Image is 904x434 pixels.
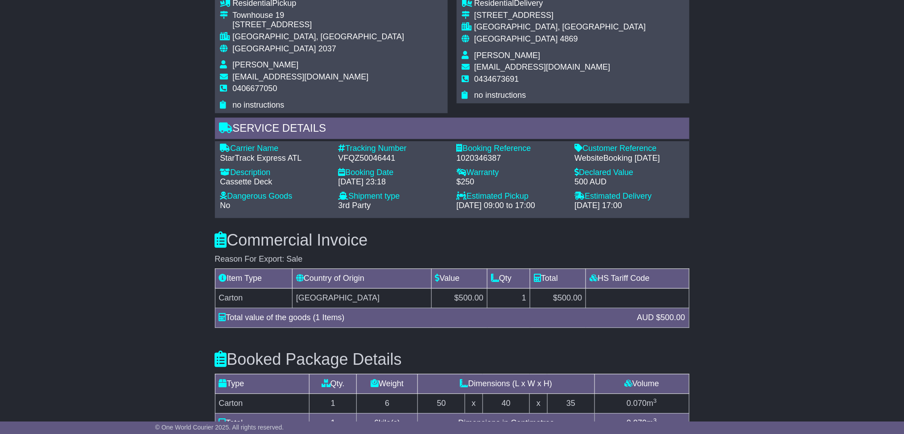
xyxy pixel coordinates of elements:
[220,201,231,210] span: No
[338,201,371,210] span: 3rd Party
[594,393,689,413] td: m
[653,397,657,404] sup: 3
[530,393,547,413] td: x
[530,288,586,308] td: $500.00
[457,177,566,187] div: $250
[457,168,566,178] div: Warranty
[457,154,566,163] div: 1020346387
[215,269,293,288] td: Item Type
[215,351,689,368] h3: Booked Package Details
[338,177,448,187] div: [DATE] 23:18
[293,288,432,308] td: [GEOGRAPHIC_DATA]
[575,177,684,187] div: 500 AUD
[357,413,418,433] td: kilo(s)
[310,413,357,433] td: 1
[431,269,487,288] td: Value
[431,288,487,308] td: $500.00
[457,192,566,201] div: Estimated Pickup
[233,32,405,42] div: [GEOGRAPHIC_DATA], [GEOGRAPHIC_DATA]
[487,288,530,308] td: 1
[560,34,578,43] span: 4869
[475,63,611,71] span: [EMAIL_ADDRESS][DOMAIN_NAME]
[594,413,689,433] td: m
[233,84,277,93] span: 0406677050
[575,192,684,201] div: Estimated Delivery
[575,201,684,211] div: [DATE] 17:00
[357,393,418,413] td: 6
[418,374,594,393] td: Dimensions (L x W x H)
[475,91,526,100] span: no instructions
[220,144,330,154] div: Carrier Name
[338,168,448,178] div: Booking Date
[220,154,330,163] div: StarTrack Express ATL
[653,417,657,424] sup: 3
[586,269,689,288] td: HS Tariff Code
[483,393,530,413] td: 40
[475,11,646,21] div: [STREET_ADDRESS]
[547,393,594,413] td: 35
[457,201,566,211] div: [DATE] 09:00 to 17:00
[475,51,541,60] span: [PERSON_NAME]
[215,231,689,249] h3: Commercial Invoice
[475,34,558,43] span: [GEOGRAPHIC_DATA]
[338,192,448,201] div: Shipment type
[155,424,284,431] span: © One World Courier 2025. All rights reserved.
[215,117,689,142] div: Service Details
[418,393,465,413] td: 50
[575,168,684,178] div: Declared Value
[215,255,689,264] div: Reason For Export: Sale
[475,22,646,32] div: [GEOGRAPHIC_DATA], [GEOGRAPHIC_DATA]
[215,288,293,308] td: Carton
[233,100,285,109] span: no instructions
[338,144,448,154] div: Tracking Number
[357,374,418,393] td: Weight
[233,60,299,69] span: [PERSON_NAME]
[627,399,647,408] span: 0.070
[215,393,310,413] td: Carton
[233,20,405,30] div: [STREET_ADDRESS]
[233,11,405,21] div: Townhouse 19
[318,44,336,53] span: 2037
[465,393,483,413] td: x
[215,312,633,324] div: Total value of the goods (1 Items)
[310,393,357,413] td: 1
[233,44,316,53] span: [GEOGRAPHIC_DATA]
[594,374,689,393] td: Volume
[457,144,566,154] div: Booking Reference
[293,269,432,288] td: Country of Origin
[310,374,357,393] td: Qty.
[220,177,330,187] div: Cassette Deck
[575,144,684,154] div: Customer Reference
[487,269,530,288] td: Qty
[220,168,330,178] div: Description
[530,269,586,288] td: Total
[215,413,310,433] td: Total
[475,75,519,83] span: 0434673691
[215,374,310,393] td: Type
[632,312,689,324] div: AUD $500.00
[374,418,379,427] span: 6
[233,72,369,81] span: [EMAIL_ADDRESS][DOMAIN_NAME]
[220,192,330,201] div: Dangerous Goods
[338,154,448,163] div: VFQZ50046441
[418,413,594,433] td: Dimensions in Centimetres
[627,418,647,427] span: 0.070
[575,154,684,163] div: WebsiteBooking [DATE]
